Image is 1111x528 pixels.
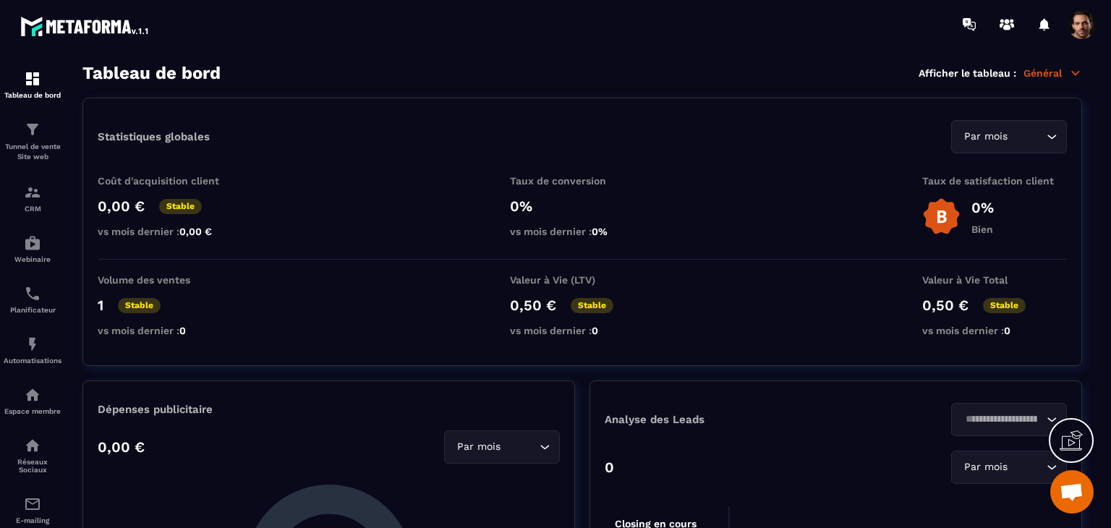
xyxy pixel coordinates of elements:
[4,205,61,213] p: CRM
[454,439,503,455] span: Par mois
[98,403,560,416] p: Dépenses publicitaire
[20,13,150,39] img: logo
[510,175,655,187] p: Taux de conversion
[98,226,242,237] p: vs mois dernier :
[951,120,1067,153] div: Search for option
[98,438,145,456] p: 0,00 €
[1050,470,1094,514] div: Mở cuộc trò chuyện
[922,325,1067,336] p: vs mois dernier :
[510,197,655,215] p: 0%
[510,297,556,314] p: 0,50 €
[98,274,242,286] p: Volume des ventes
[4,516,61,524] p: E-mailing
[4,223,61,274] a: automationsautomationsWebinaire
[4,357,61,365] p: Automatisations
[24,184,41,201] img: formation
[922,274,1067,286] p: Valeur à Vie Total
[4,407,61,415] p: Espace membre
[444,430,560,464] div: Search for option
[4,255,61,263] p: Webinaire
[98,325,242,336] p: vs mois dernier :
[24,285,41,302] img: scheduler
[1010,459,1043,475] input: Search for option
[4,91,61,99] p: Tableau de bord
[503,439,536,455] input: Search for option
[919,67,1016,79] p: Afficher le tableau :
[951,403,1067,436] div: Search for option
[4,306,61,314] p: Planificateur
[961,412,1043,427] input: Search for option
[24,121,41,138] img: formation
[961,459,1010,475] span: Par mois
[1023,67,1082,80] p: Général
[605,413,836,426] p: Analyse des Leads
[1004,325,1010,336] span: 0
[24,336,41,353] img: automations
[98,130,210,143] p: Statistiques globales
[24,437,41,454] img: social-network
[922,297,969,314] p: 0,50 €
[4,142,61,162] p: Tunnel de vente Site web
[82,63,221,83] h3: Tableau de bord
[4,173,61,223] a: formationformationCRM
[4,458,61,474] p: Réseaux Sociaux
[592,226,608,237] span: 0%
[4,59,61,110] a: formationformationTableau de bord
[510,274,655,286] p: Valeur à Vie (LTV)
[510,325,655,336] p: vs mois dernier :
[4,110,61,173] a: formationformationTunnel de vente Site web
[4,375,61,426] a: automationsautomationsEspace membre
[24,234,41,252] img: automations
[510,226,655,237] p: vs mois dernier :
[922,175,1067,187] p: Taux de satisfaction client
[24,386,41,404] img: automations
[4,274,61,325] a: schedulerschedulerPlanificateur
[1010,129,1043,145] input: Search for option
[118,298,161,313] p: Stable
[4,325,61,375] a: automationsautomationsAutomatisations
[4,426,61,485] a: social-networksocial-networkRéseaux Sociaux
[98,175,242,187] p: Coût d'acquisition client
[179,226,212,237] span: 0,00 €
[971,223,994,235] p: Bien
[605,459,614,476] p: 0
[98,297,103,314] p: 1
[961,129,1010,145] span: Par mois
[922,197,961,236] img: b-badge-o.b3b20ee6.svg
[571,298,613,313] p: Stable
[98,197,145,215] p: 0,00 €
[179,325,186,336] span: 0
[971,199,994,216] p: 0%
[592,325,598,336] span: 0
[159,199,202,214] p: Stable
[983,298,1026,313] p: Stable
[24,70,41,88] img: formation
[951,451,1067,484] div: Search for option
[24,495,41,513] img: email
